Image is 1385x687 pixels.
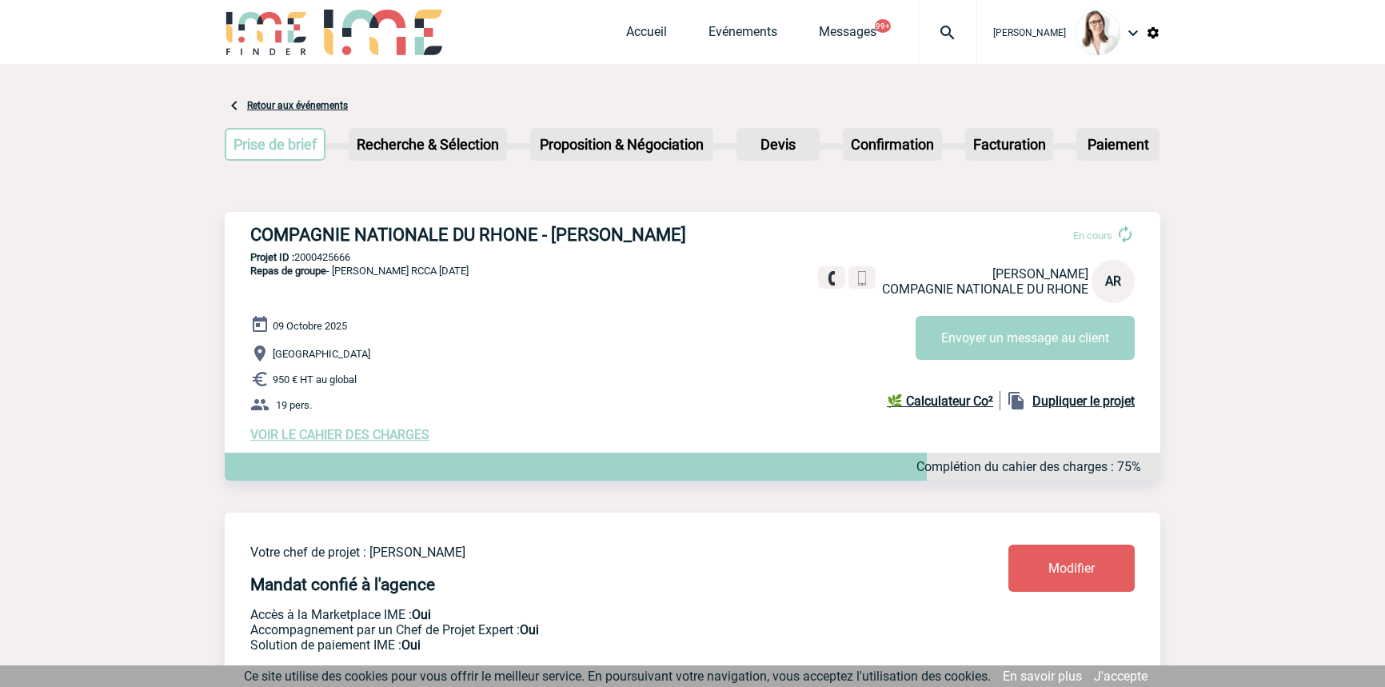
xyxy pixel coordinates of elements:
[250,225,730,245] h3: COMPAGNIE NATIONALE DU RHONE - [PERSON_NAME]
[882,282,1088,297] span: COMPAGNIE NATIONALE DU RHONE
[247,100,348,111] a: Retour aux événements
[520,622,539,637] b: Oui
[1032,393,1135,409] b: Dupliquer le projet
[1073,230,1112,242] span: En cours
[993,27,1066,38] span: [PERSON_NAME]
[708,24,777,46] a: Evénements
[1094,669,1148,684] a: J'accepte
[273,348,370,360] span: [GEOGRAPHIC_DATA]
[250,637,914,653] p: Conformité aux process achat client, Prise en charge de la facturation, Mutualisation de plusieur...
[1076,10,1120,55] img: 122719-0.jpg
[225,251,1160,263] p: 2000425666
[967,130,1052,159] p: Facturation
[844,130,940,159] p: Confirmation
[819,24,876,46] a: Messages
[1078,130,1158,159] p: Paiement
[1105,274,1121,289] span: AR
[226,130,324,159] p: Prise de brief
[250,607,914,622] p: Accès à la Marketplace IME :
[738,130,818,159] p: Devis
[532,130,712,159] p: Proposition & Négociation
[887,391,1000,410] a: 🌿 Calculateur Co²
[273,373,357,385] span: 950 € HT au global
[244,669,991,684] span: Ce site utilise des cookies pour vous offrir le meilleur service. En poursuivant votre navigation...
[916,316,1135,360] button: Envoyer un message au client
[350,130,505,159] p: Recherche & Sélection
[250,427,429,442] a: VOIR LE CAHIER DES CHARGES
[1048,561,1095,576] span: Modifier
[412,607,431,622] b: Oui
[273,320,347,332] span: 09 Octobre 2025
[855,271,869,286] img: portable.png
[250,575,435,594] h4: Mandat confié à l'agence
[225,10,308,55] img: IME-Finder
[1007,391,1026,410] img: file_copy-black-24dp.png
[992,266,1088,282] span: [PERSON_NAME]
[887,393,993,409] b: 🌿 Calculateur Co²
[250,622,914,637] p: Prestation payante
[875,19,891,33] button: 99+
[401,637,421,653] b: Oui
[250,545,914,560] p: Votre chef de projet : [PERSON_NAME]
[250,265,469,277] span: - [PERSON_NAME] RCCA [DATE]
[276,399,312,411] span: 19 pers.
[1003,669,1082,684] a: En savoir plus
[250,265,326,277] span: Repas de groupe
[824,271,839,286] img: fixe.png
[626,24,667,46] a: Accueil
[250,251,294,263] b: Projet ID :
